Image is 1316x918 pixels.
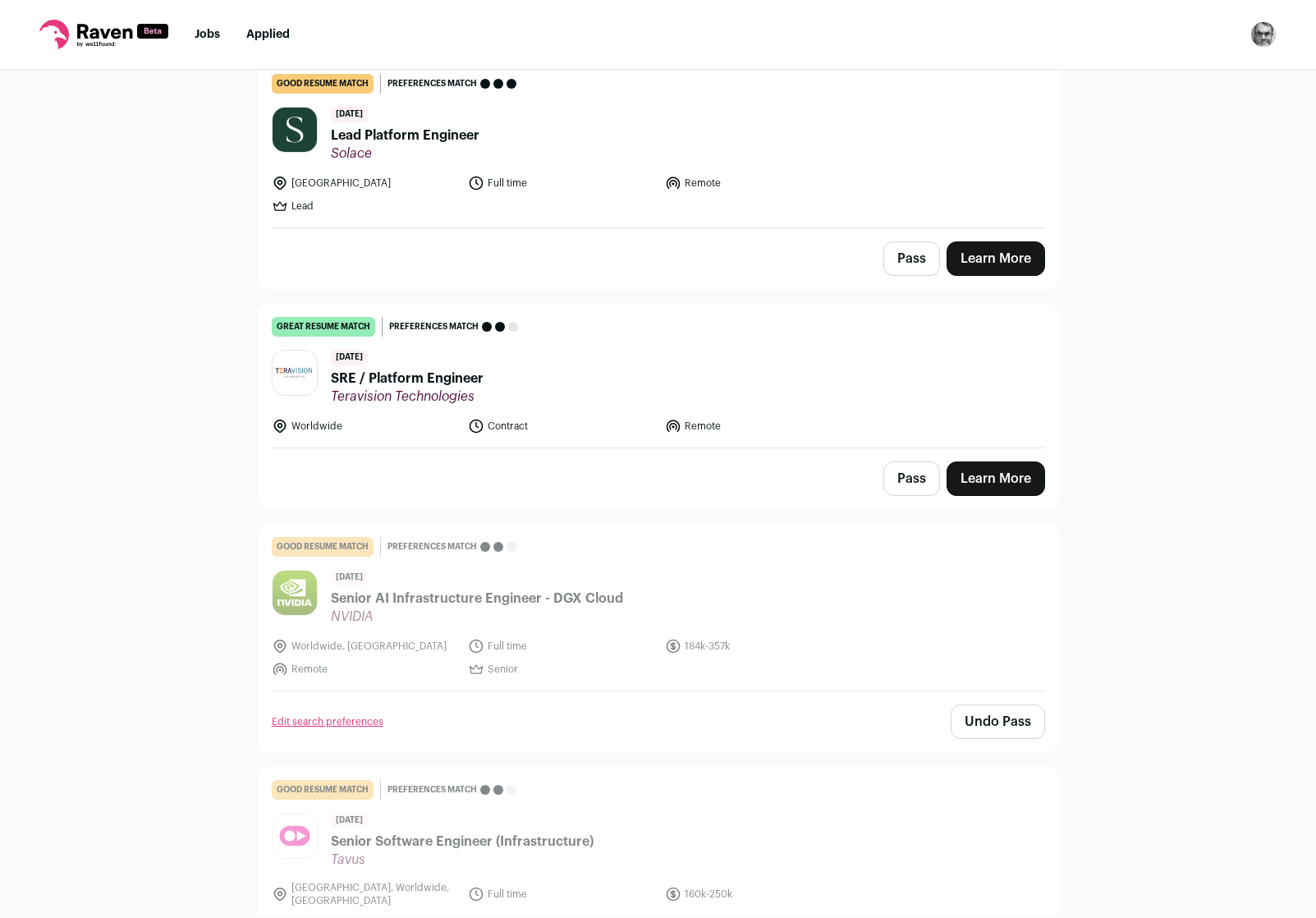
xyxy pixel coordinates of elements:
[331,388,484,405] span: Teravision Technologies
[246,29,290,40] a: Applied
[947,241,1045,276] a: Learn More
[331,851,594,868] span: Tavus
[1250,21,1277,48] button: Open dropdown
[468,661,655,677] li: Senior
[272,661,459,677] li: Remote
[273,814,317,858] img: f374cc22a759b52c9363d5afd712293162b621c31743074861aeb86ceb16bd55.jpg
[883,241,940,276] button: Pass
[331,145,479,162] span: Solace
[468,881,655,907] li: Full time
[272,537,374,557] div: good resume match
[389,319,479,335] span: Preferences match
[272,198,459,214] li: Lead
[272,317,375,337] div: great resume match
[272,715,383,728] a: Edit search preferences
[468,638,655,654] li: Full time
[272,418,459,434] li: Worldwide
[331,813,368,828] span: [DATE]
[468,418,655,434] li: Contract
[259,524,1058,691] a: good resume match Preferences match [DATE] Senior AI Infrastructure Engineer - DGX Cloud NVIDIA W...
[951,705,1045,739] button: Undo Pass
[665,881,852,907] li: 160k-250k
[273,366,317,379] img: a0e1bbd96120fa540c03213ea7fbabafd24b8d3c8762a91b3ceb94c375ef0b34.jpg
[195,29,220,40] a: Jobs
[331,126,479,145] span: Lead Platform Engineer
[331,350,368,365] span: [DATE]
[387,539,477,555] span: Preferences match
[331,369,484,388] span: SRE / Platform Engineer
[259,304,1058,448] a: great resume match Preferences match [DATE] SRE / Platform Engineer Teravision Technologies World...
[272,74,374,94] div: good resume match
[331,107,368,122] span: [DATE]
[331,589,623,608] span: Senior AI Infrastructure Engineer - DGX Cloud
[273,571,317,615] img: 21765c2efd07c533fb69e7d2fdab94113177da91290e8a5934e70fdfae65a8e1.jpg
[387,76,477,92] span: Preferences match
[665,175,852,191] li: Remote
[331,570,368,585] span: [DATE]
[331,608,623,625] span: NVIDIA
[665,638,852,654] li: 184k-357k
[272,175,459,191] li: [GEOGRAPHIC_DATA]
[272,881,459,907] li: [GEOGRAPHIC_DATA], Worldwide, [GEOGRAPHIC_DATA]
[259,61,1058,227] a: good resume match Preferences match [DATE] Lead Platform Engineer Solace [GEOGRAPHIC_DATA] Full t...
[947,461,1045,496] a: Learn More
[272,780,374,800] div: good resume match
[1250,21,1277,48] img: 18393578-medium_jpg
[331,832,594,851] span: Senior Software Engineer (Infrastructure)
[468,175,655,191] li: Full time
[273,108,317,152] img: 9b87ec069f196dc9944411272cf4630f4e7611474f0da5af309a2598d43676b5.jpg
[272,638,459,654] li: Worldwide, [GEOGRAPHIC_DATA]
[665,418,852,434] li: Remote
[387,782,477,798] span: Preferences match
[883,461,940,496] button: Pass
